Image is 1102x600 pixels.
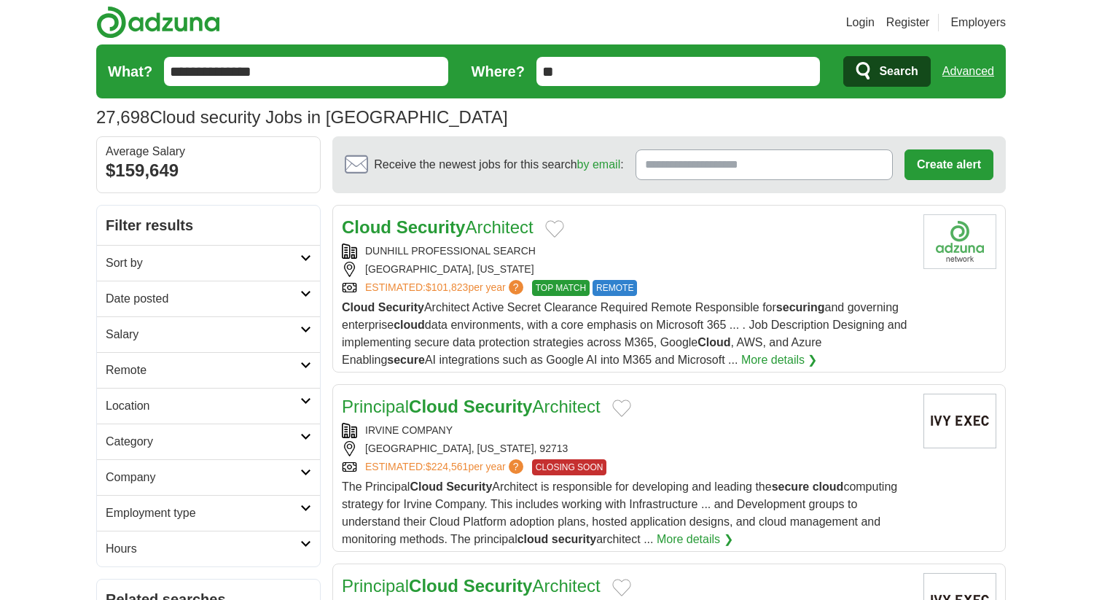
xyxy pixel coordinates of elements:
[387,354,425,366] strong: secure
[97,206,320,245] h2: Filter results
[409,576,458,596] strong: Cloud
[772,480,810,493] strong: secure
[342,441,912,456] div: [GEOGRAPHIC_DATA], [US_STATE], 92713
[923,214,996,269] img: Dunhill Professional Search logo
[97,531,320,566] a: Hours
[409,397,458,416] strong: Cloud
[106,254,300,272] h2: Sort by
[846,14,875,31] a: Login
[365,280,526,296] a: ESTIMATED:$101,823per year?
[342,217,391,237] strong: Cloud
[577,158,621,171] a: by email
[942,57,994,86] a: Advanced
[106,290,300,308] h2: Date posted
[697,336,730,348] strong: Cloud
[106,157,311,184] div: $159,649
[532,280,590,296] span: TOP MATCH
[426,281,468,293] span: $101,823
[552,533,596,545] strong: security
[97,495,320,531] a: Employment type
[97,424,320,459] a: Category
[593,280,637,296] span: REMOTE
[97,281,320,316] a: Date posted
[396,217,466,237] strong: Security
[464,397,533,416] strong: Security
[950,14,1006,31] a: Employers
[904,149,993,180] button: Create alert
[97,316,320,352] a: Salary
[106,397,300,415] h2: Location
[342,480,897,545] span: The Principal Architect is responsible for developing and leading the computing strategy for Irvi...
[342,576,601,596] a: PrincipalCloud SecurityArchitect
[410,480,442,493] strong: Cloud
[342,301,375,313] strong: Cloud
[509,459,523,474] span: ?
[96,107,508,127] h1: Cloud security Jobs in [GEOGRAPHIC_DATA]
[657,531,733,548] a: More details ❯
[923,394,996,448] img: Company logo
[365,459,526,475] a: ESTIMATED:$224,561per year?
[97,388,320,424] a: Location
[612,579,631,596] button: Add to favorite jobs
[532,459,607,475] span: CLOSING SOON
[342,397,601,416] a: PrincipalCloud SecurityArchitect
[776,301,825,313] strong: securing
[106,362,300,379] h2: Remote
[106,433,300,451] h2: Category
[545,220,564,238] button: Add to favorite jobs
[886,14,930,31] a: Register
[509,280,523,295] span: ?
[342,217,534,237] a: Cloud SecurityArchitect
[97,352,320,388] a: Remote
[106,146,311,157] div: Average Salary
[96,104,149,130] span: 27,698
[446,480,492,493] strong: Security
[426,461,468,472] span: $224,561
[342,262,912,277] div: [GEOGRAPHIC_DATA], [US_STATE]
[342,301,907,366] span: Architect Active Secret Clearance Required Remote Responsible for and governing enterprise data e...
[374,156,623,174] span: Receive the newest jobs for this search :
[106,504,300,522] h2: Employment type
[365,245,536,257] a: DUNHILL PROFESSIONAL SEARCH
[108,61,152,82] label: What?
[879,57,918,86] span: Search
[517,533,549,545] strong: cloud
[96,6,220,39] img: Adzuna logo
[106,326,300,343] h2: Salary
[97,245,320,281] a: Sort by
[394,319,425,331] strong: cloud
[843,56,930,87] button: Search
[464,576,533,596] strong: Security
[612,400,631,417] button: Add to favorite jobs
[741,351,818,369] a: More details ❯
[97,459,320,495] a: Company
[106,469,300,486] h2: Company
[106,540,300,558] h2: Hours
[472,61,525,82] label: Where?
[342,423,912,438] div: IRVINE COMPANY
[378,301,424,313] strong: Security
[813,480,844,493] strong: cloud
